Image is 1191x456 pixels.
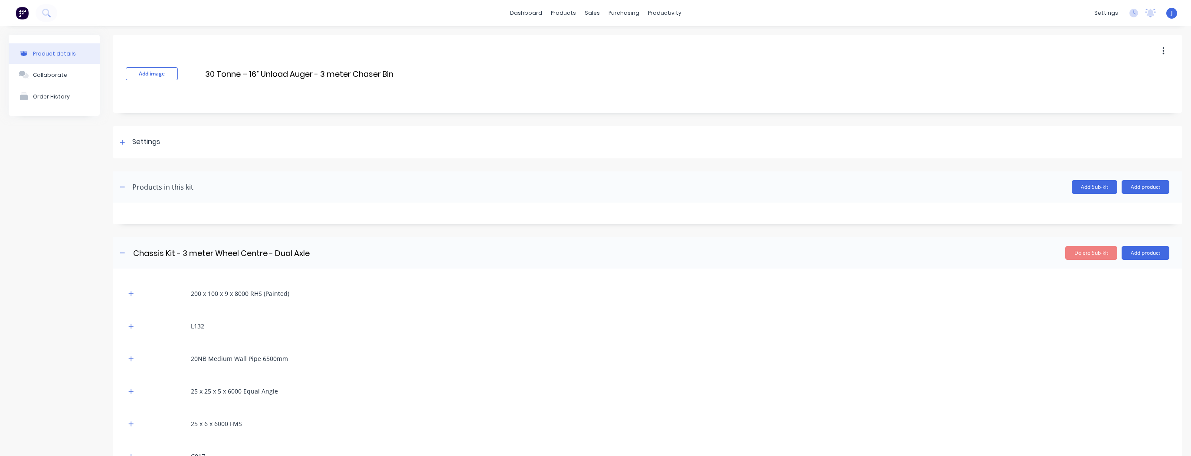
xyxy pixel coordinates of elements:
input: Enter kit name [204,68,396,80]
div: Product details [33,50,76,57]
div: 25 x 6 x 6000 FMS [191,419,242,428]
div: L132 [191,321,204,331]
div: 200 x 100 x 9 x 8000 RHS (Painted) [191,289,289,298]
div: Order History [33,93,70,100]
button: Add product [1122,246,1169,260]
button: Order History [9,85,100,107]
a: dashboard [506,7,546,20]
div: productivity [644,7,686,20]
div: Products in this kit [132,182,193,192]
button: Product details [9,43,100,64]
button: Add Sub-kit [1072,180,1117,194]
button: Collaborate [9,64,100,85]
div: products [546,7,580,20]
div: purchasing [604,7,644,20]
div: settings [1090,7,1122,20]
div: sales [580,7,604,20]
div: Collaborate [33,72,67,78]
div: Settings [132,137,160,148]
input: Enter sub-kit name [132,247,314,259]
img: Factory [16,7,29,20]
div: 20NB Medium Wall Pipe 6500mm [191,354,288,363]
button: Add image [126,67,178,80]
button: Add product [1122,180,1169,194]
button: Delete Sub-kit [1065,246,1117,260]
span: J [1171,9,1173,17]
div: 25 x 25 x 5 x 6000 Equal Angle [191,387,278,396]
